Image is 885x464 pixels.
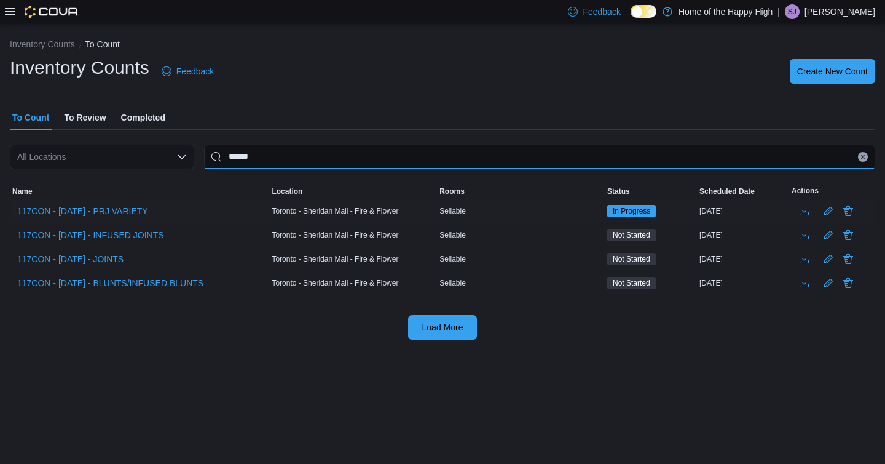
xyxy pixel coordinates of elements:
span: Rooms [439,186,465,196]
a: Feedback [157,59,219,84]
input: This is a search bar. After typing your query, hit enter to filter the results lower in the page. [204,145,875,169]
span: Toronto - Sheridan Mall - Fire & Flower [272,206,398,216]
span: 117CON - [DATE] - PRJ VARIETY [17,205,148,217]
span: Not Started [613,278,650,289]
span: Actions [792,186,819,196]
button: 117CON - [DATE] - BLUNTS/INFUSED BLUNTS [12,274,208,292]
span: Completed [121,105,165,130]
div: [DATE] [697,228,789,242]
button: Edit count details [821,226,836,244]
button: Delete [841,228,855,242]
nav: An example of EuiBreadcrumbs [10,38,875,53]
span: Feedback [176,65,214,78]
button: Status [605,184,697,199]
span: Not Started [607,229,656,241]
button: Edit count details [821,274,836,292]
button: Open list of options [177,152,187,162]
img: Cova [25,6,79,18]
div: [DATE] [697,276,789,290]
div: Sellable [437,204,605,218]
div: Sellable [437,276,605,290]
span: 117CON - [DATE] - INFUSED JOINTS [17,229,164,241]
div: [DATE] [697,252,789,266]
p: | [777,4,780,19]
button: 117CON - [DATE] - INFUSED JOINTS [12,226,169,244]
span: Not Started [613,230,650,241]
button: Location [269,184,437,199]
button: Clear input [858,152,868,162]
span: Toronto - Sheridan Mall - Fire & Flower [272,230,398,240]
span: Name [12,186,33,196]
span: To Count [12,105,49,130]
p: [PERSON_NAME] [804,4,875,19]
div: Sellable [437,252,605,266]
button: 117CON - [DATE] - PRJ VARIETY [12,202,153,220]
div: [DATE] [697,204,789,218]
span: Not Started [613,254,650,265]
button: To Count [85,39,120,49]
span: To Review [64,105,106,130]
div: Stephanie James Guadron [785,4,800,19]
button: 117CON - [DATE] - JOINTS [12,250,128,268]
button: Scheduled Date [697,184,789,199]
button: Create New Count [790,59,875,84]
span: Not Started [607,277,656,289]
span: Load More [422,321,463,334]
div: Sellable [437,228,605,242]
h1: Inventory Counts [10,55,149,80]
span: 117CON - [DATE] - JOINTS [17,253,124,265]
button: Delete [841,276,855,290]
button: Edit count details [821,250,836,268]
span: SJ [788,4,796,19]
button: Delete [841,204,855,218]
span: Location [272,186,302,196]
span: Status [607,186,630,196]
span: Toronto - Sheridan Mall - Fire & Flower [272,278,398,288]
span: Create New Count [797,65,868,78]
button: Rooms [437,184,605,199]
span: In Progress [607,205,656,217]
span: Not Started [607,253,656,265]
span: Toronto - Sheridan Mall - Fire & Flower [272,254,398,264]
button: Inventory Counts [10,39,75,49]
button: Edit count details [821,202,836,220]
span: 117CON - [DATE] - BLUNTS/INFUSED BLUNTS [17,277,203,289]
span: Scheduled Date [699,186,755,196]
input: Dark Mode [631,5,656,18]
p: Home of the Happy High [678,4,773,19]
button: Load More [408,315,477,340]
span: Feedback [583,6,620,18]
span: In Progress [613,206,650,217]
button: Delete [841,252,855,266]
button: Name [10,184,269,199]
